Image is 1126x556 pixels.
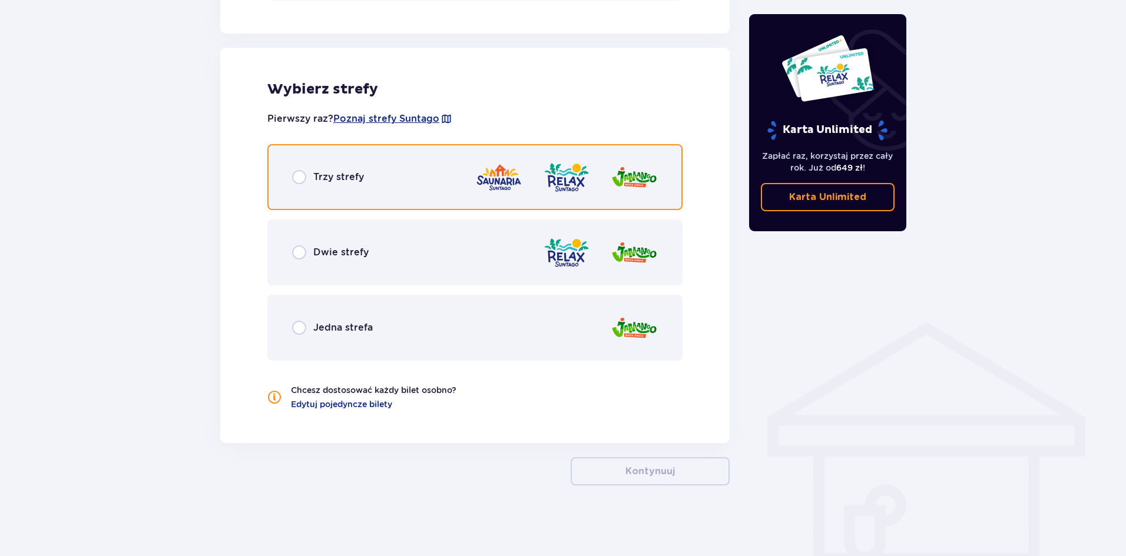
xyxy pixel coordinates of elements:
p: Pierwszy raz? [267,112,452,125]
p: Zapłać raz, korzystaj przez cały rok. Już od ! [761,150,895,174]
p: Karta Unlimited [789,191,866,204]
img: zone logo [611,311,658,345]
p: Wybierz strefy [267,81,683,98]
img: zone logo [611,161,658,194]
a: Karta Unlimited [761,183,895,211]
a: Edytuj pojedyncze bilety [291,398,392,410]
a: Poznaj strefy Suntago [333,112,439,125]
p: Chcesz dostosować każdy bilet osobno? [291,384,456,396]
p: Dwie strefy [313,246,369,259]
img: zone logo [611,236,658,269]
img: zone logo [543,236,590,269]
button: Kontynuuj [571,457,730,485]
p: Jedna strefa [313,321,373,334]
p: Trzy strefy [313,171,364,184]
img: zone logo [475,161,522,194]
span: 649 zł [836,163,863,172]
p: Karta Unlimited [766,120,889,141]
p: Kontynuuj [625,465,675,478]
img: zone logo [543,161,590,194]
